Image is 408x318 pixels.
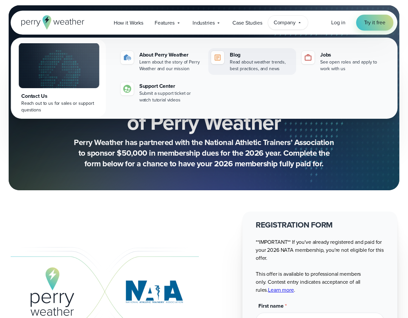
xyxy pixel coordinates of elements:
[256,219,333,231] strong: REGISTRATION FORM
[193,19,215,27] span: Industries
[256,238,384,294] p: **IMPORTANT** If you've already registered and paid for your 2026 NATA membership, you're not eli...
[274,19,296,27] span: Company
[139,59,203,72] div: Learn about the story of Perry Weather and our mission
[123,85,131,93] img: contact-icon.svg
[71,137,337,169] p: Perry Weather has partnered with the National Athletic Trainers’ Association to sponsor $50,000 i...
[139,51,203,59] div: About Perry Weather
[214,54,222,62] img: blog-icon.svg
[299,48,387,75] a: Jobs See open roles and apply to work with us
[12,39,106,117] a: Contact Us Reach out to us for sales or support questions
[230,59,294,72] div: Read about weather trends, best practices, and news
[331,19,345,26] span: Log in
[320,51,384,59] div: Jobs
[123,54,131,62] img: about-icon.svg
[139,90,203,103] div: Submit a support ticket or watch tutorial videos
[118,79,206,106] a: Support Center Submit a support ticket or watch tutorial videos
[108,16,149,30] a: How it Works
[331,19,345,27] a: Log in
[139,82,203,90] div: Support Center
[304,54,312,62] img: jobs-icon-1.svg
[364,19,385,27] span: Try it free
[21,100,97,113] div: Reach out to us for sales or support questions
[232,19,262,27] span: Case Studies
[268,286,294,294] a: Learn more
[227,16,268,30] a: Case Studies
[155,19,175,27] span: Features
[118,48,206,75] a: About Perry Weather Learn about the story of Perry Weather and our mission
[258,302,284,310] span: First name
[114,19,143,27] span: How it Works
[208,48,296,75] a: Blog Read about weather trends, best practices, and news
[44,69,364,133] h2: Courtesy of Perry Weather
[320,59,384,72] div: See open roles and apply to work with us
[356,15,393,31] a: Try it free
[230,51,294,59] div: Blog
[21,92,97,100] div: Contact Us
